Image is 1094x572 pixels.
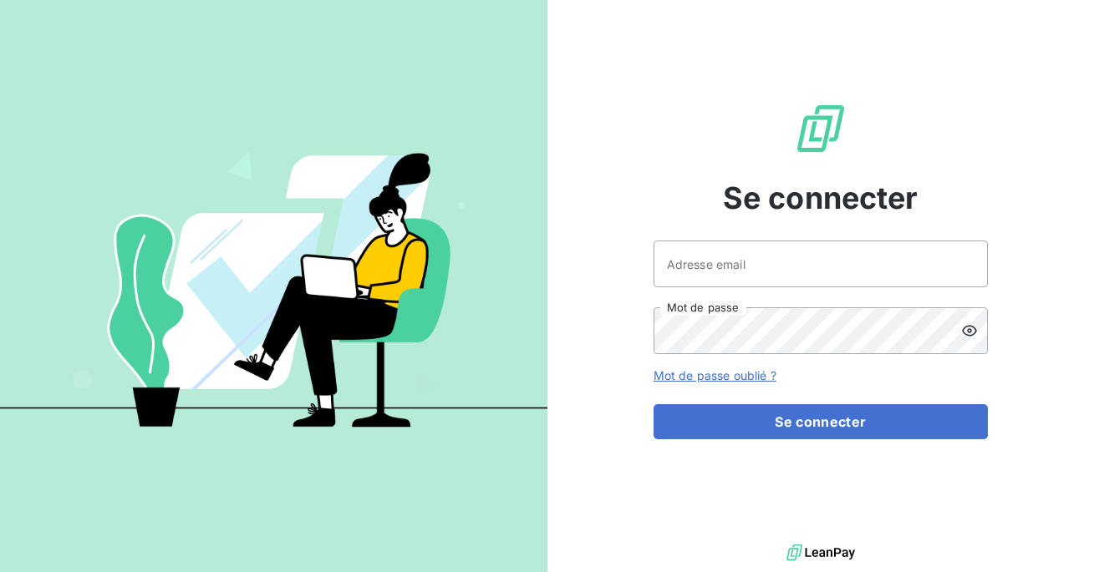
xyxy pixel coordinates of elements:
[786,540,855,565] img: logo
[654,404,988,439] button: Se connecter
[654,368,776,382] a: Mot de passe oublié ?
[794,102,847,155] img: Logo LeanPay
[723,175,918,220] span: Se connecter
[654,240,988,287] input: placeholder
